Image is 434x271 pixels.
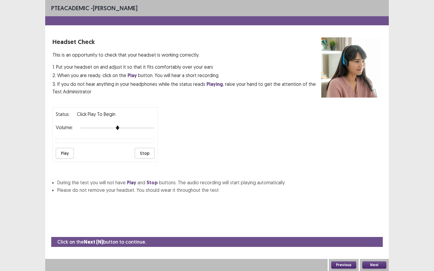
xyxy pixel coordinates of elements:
p: 1. Put your headset on and adjust it so that it fits comfortably over your ears [52,63,321,70]
span: PTE academic [51,4,89,12]
p: Click on the button to continue. [57,238,146,246]
p: Status: [56,111,70,118]
strong: Next (N) [84,239,103,245]
p: Click Play to Begin [77,111,115,118]
p: 2. When you are ready, click on the button. You will hear a short recording [52,72,321,79]
p: Headset Check [52,37,321,46]
p: 3. If you do not hear anything in your headphones while the status reads , raise your hand to get... [52,80,321,95]
button: Stop [135,148,155,159]
li: Please do not remove your headset. You should wear it throughout the test [57,186,382,194]
strong: Play [127,72,137,79]
button: Next [362,261,386,269]
p: This is an opportunity to check that your headset is working correctly. [52,51,321,58]
button: Play [56,148,74,159]
li: During the test you will not have and buttons. The audio recording will start playing automatically [57,179,382,186]
strong: Play [127,179,136,186]
strong: Playing [206,81,223,87]
img: arrow-thumb [115,126,120,130]
img: headset test [321,37,382,98]
p: - [PERSON_NAME] [51,4,137,13]
p: Volume: [56,124,73,131]
strong: Stop [146,179,158,186]
button: Previous [331,261,356,269]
